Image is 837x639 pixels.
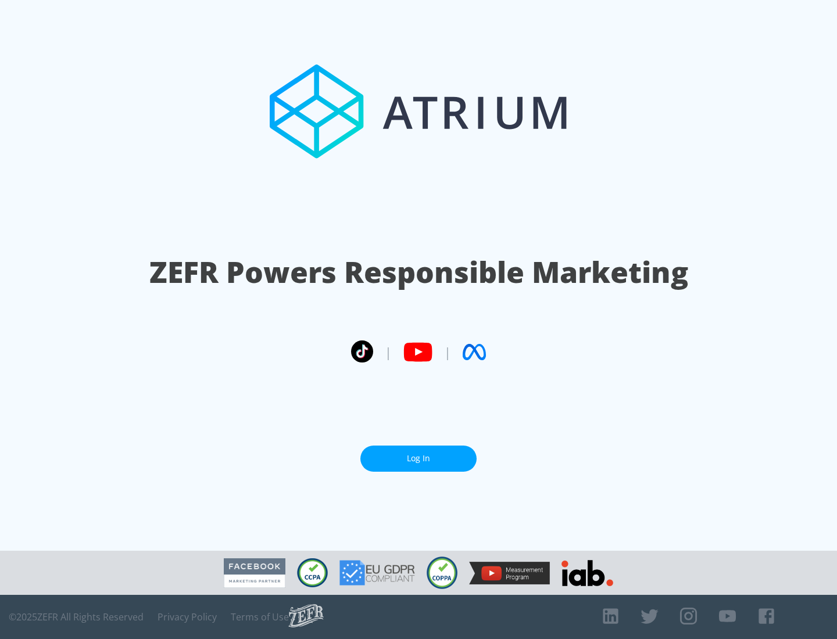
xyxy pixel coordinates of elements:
span: | [444,343,451,361]
img: CCPA Compliant [297,558,328,587]
a: Terms of Use [231,611,289,623]
img: Facebook Marketing Partner [224,558,285,588]
h1: ZEFR Powers Responsible Marketing [149,252,688,292]
a: Log In [360,446,477,472]
img: YouTube Measurement Program [469,562,550,584]
a: Privacy Policy [158,611,217,623]
img: IAB [561,560,613,586]
img: COPPA Compliant [427,557,457,589]
span: © 2025 ZEFR All Rights Reserved [9,611,144,623]
img: GDPR Compliant [339,560,415,586]
span: | [385,343,392,361]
